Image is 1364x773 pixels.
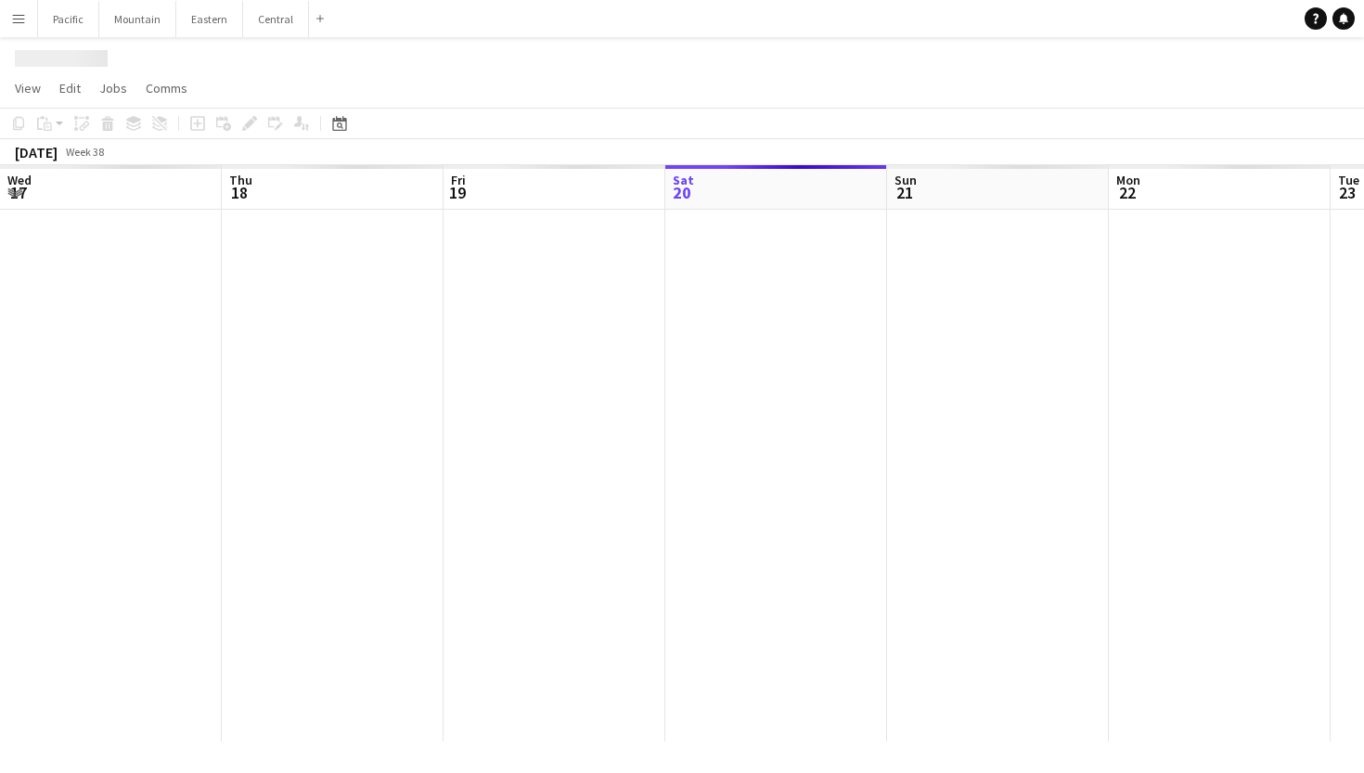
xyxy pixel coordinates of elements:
[5,182,32,203] span: 17
[670,182,694,203] span: 20
[894,172,917,188] span: Sun
[1338,172,1359,188] span: Tue
[229,172,252,188] span: Thu
[892,182,917,203] span: 21
[59,80,81,97] span: Edit
[61,145,108,159] span: Week 38
[146,80,187,97] span: Comms
[52,76,88,100] a: Edit
[1113,182,1140,203] span: 22
[448,182,466,203] span: 19
[243,1,309,37] button: Central
[38,1,99,37] button: Pacific
[673,172,694,188] span: Sat
[15,143,58,161] div: [DATE]
[176,1,243,37] button: Eastern
[451,172,466,188] span: Fri
[99,1,176,37] button: Mountain
[15,80,41,97] span: View
[1116,172,1140,188] span: Mon
[226,182,252,203] span: 18
[92,76,135,100] a: Jobs
[7,172,32,188] span: Wed
[99,80,127,97] span: Jobs
[7,76,48,100] a: View
[138,76,195,100] a: Comms
[1335,182,1359,203] span: 23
